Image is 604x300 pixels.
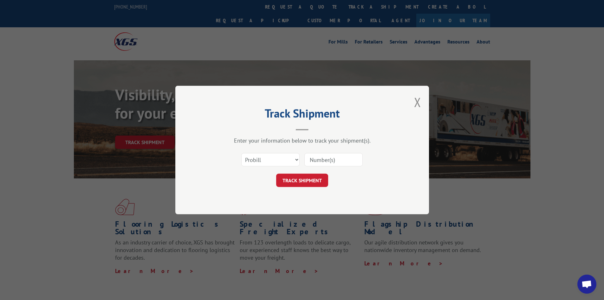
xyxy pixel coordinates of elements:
h2: Track Shipment [207,109,397,121]
div: Open chat [577,275,596,294]
button: Close modal [414,94,421,110]
button: TRACK SHIPMENT [276,174,328,187]
div: Enter your information below to track your shipment(s). [207,137,397,144]
input: Number(s) [304,153,363,166]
